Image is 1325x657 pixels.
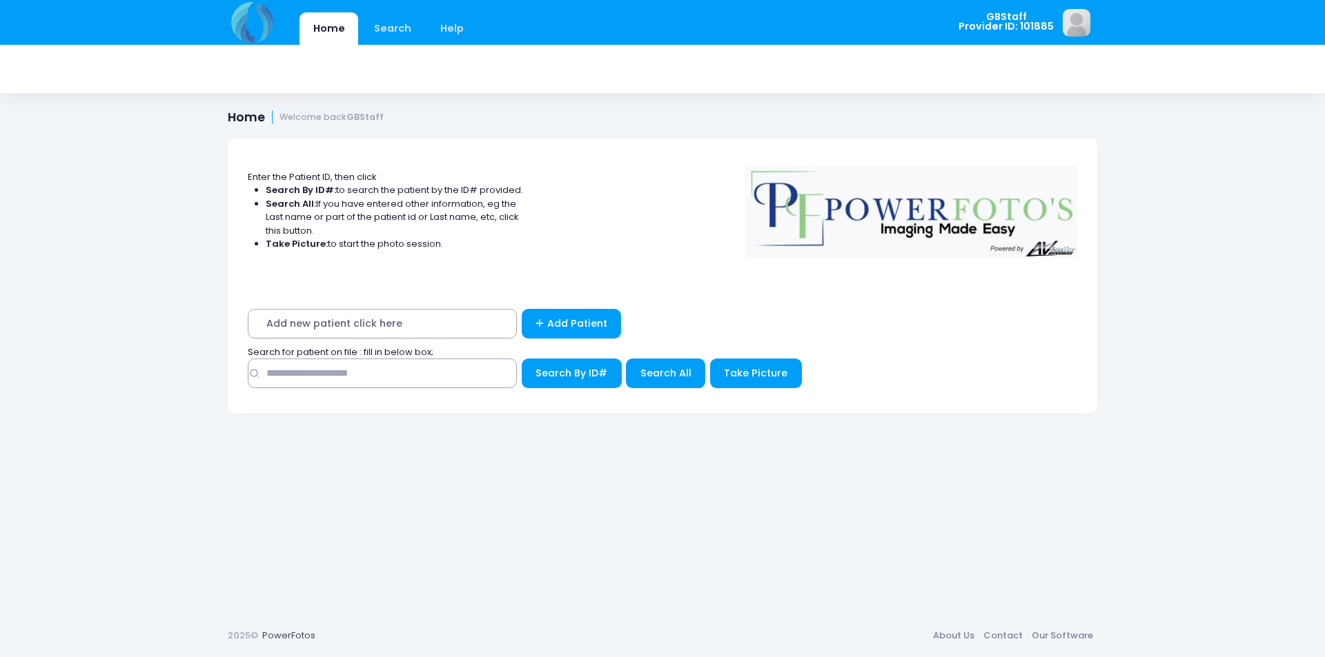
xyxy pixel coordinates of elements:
[262,629,315,642] a: PowerFotos
[522,309,622,338] a: Add Patient
[248,345,433,358] span: Search for patient on file : fill in below box;
[1027,623,1097,648] a: Our Software
[228,110,384,125] h1: Home
[959,12,1054,32] span: GBStaff Provider ID: 101885
[536,366,607,380] span: Search By ID#
[360,12,424,45] a: Search
[724,366,787,380] span: Take Picture
[427,12,478,45] a: Help
[266,237,328,250] strong: Take Picture:
[1063,9,1090,37] img: image
[979,623,1027,648] a: Contact
[266,237,524,251] li: to start the photo session.
[266,183,336,196] strong: Search By ID#:
[248,170,377,183] span: Enter the Patient ID, then click
[279,112,384,123] small: Welcome back
[248,309,517,338] span: Add new patient click here
[640,366,691,380] span: Search All
[928,623,979,648] a: About Us
[739,156,1084,259] img: Logo
[626,358,705,388] button: Search All
[710,358,802,388] button: Take Picture
[266,197,316,210] strong: Search All:
[266,197,524,238] li: If you have entered other information, eg the Last name or part of the patient id or Last name, e...
[266,183,524,197] li: to search the patient by the ID# provided.
[228,629,258,642] span: 2025©
[522,358,622,388] button: Search By ID#
[300,12,358,45] a: Home
[346,111,384,123] strong: GBStaff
